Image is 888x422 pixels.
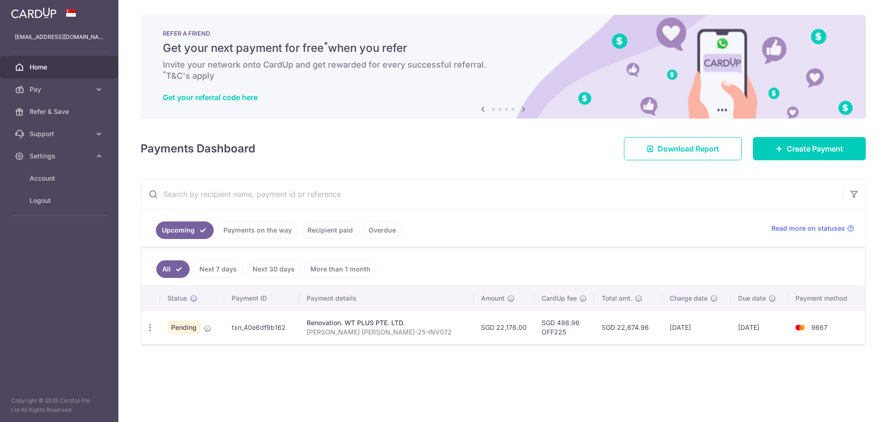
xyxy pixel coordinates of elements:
[167,294,187,303] span: Status
[731,310,788,344] td: [DATE]
[299,286,474,310] th: Payment details
[787,143,843,154] span: Create Payment
[141,15,866,119] img: RAF banner
[224,310,300,344] td: txn_40e6df9b162
[624,137,742,160] a: Download Report
[829,394,879,417] iframe: Opens a widget where you can find more information
[658,143,719,154] span: Download Report
[30,151,91,161] span: Settings
[141,179,843,209] input: Search by recipient name, payment id or reference
[30,129,91,139] span: Support
[163,30,844,37] p: REFER A FRIEND
[163,41,844,56] h5: Get your next payment for free when you refer
[156,221,214,239] a: Upcoming
[542,294,577,303] span: CardUp fee
[163,59,844,82] h6: Invite your network onto CardUp and get rewarded for every successful referral. T&C's apply
[771,224,854,233] a: Read more on statuses
[594,310,662,344] td: SGD 22,674.96
[30,107,91,116] span: Refer & Save
[15,32,104,42] p: [EMAIL_ADDRESS][DOMAIN_NAME]
[307,318,466,328] div: Renovation. WT PLUS PTE. LTD.
[753,137,866,160] a: Create Payment
[481,294,505,303] span: Amount
[771,224,845,233] span: Read more on statuses
[670,294,708,303] span: Charge date
[602,294,632,303] span: Total amt.
[167,321,200,334] span: Pending
[811,323,827,331] span: 9667
[363,221,402,239] a: Overdue
[247,260,301,278] a: Next 30 days
[193,260,243,278] a: Next 7 days
[474,310,534,344] td: SGD 22,176.00
[217,221,298,239] a: Payments on the way
[11,7,56,19] img: CardUp
[304,260,376,278] a: More than 1 month
[307,328,466,337] p: [PERSON_NAME] [PERSON_NAME]-25-INV072
[30,196,91,205] span: Logout
[30,85,91,94] span: Pay
[791,322,809,333] img: Bank Card
[534,310,594,344] td: SGD 498.96 OFF225
[224,286,300,310] th: Payment ID
[156,260,190,278] a: All
[163,93,258,102] a: Get your referral code here
[30,63,91,72] span: Home
[141,140,255,157] h4: Payments Dashboard
[30,174,91,183] span: Account
[788,286,865,310] th: Payment method
[302,221,359,239] a: Recipient paid
[662,310,731,344] td: [DATE]
[738,294,766,303] span: Due date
